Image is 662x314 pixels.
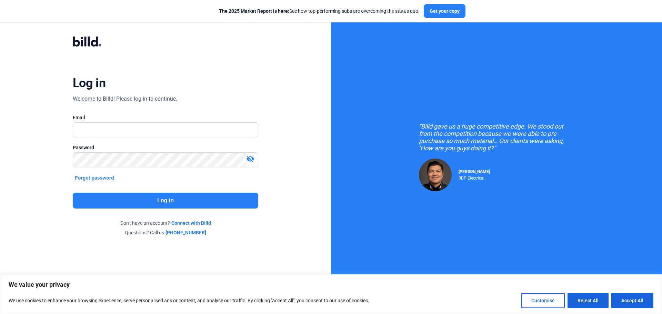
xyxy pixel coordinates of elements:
button: Log in [73,193,258,209]
div: Email [73,114,258,121]
div: See how top-performing subs are overcoming the status quo. [219,8,420,14]
span: [PERSON_NAME] [459,169,490,174]
button: Forgot password [73,174,116,182]
button: Customise [521,293,565,308]
button: Get your copy [424,4,465,18]
span: The 2025 Market Report is here: [219,8,289,14]
mat-icon: visibility_off [246,155,254,163]
a: Connect with Billd [171,220,211,226]
button: Reject All [568,293,609,308]
div: Questions? Call us [73,229,258,236]
a: [PHONE_NUMBER] [165,229,206,236]
p: We value your privacy [9,281,653,289]
p: We use cookies to enhance your browsing experience, serve personalised ads or content, and analys... [9,296,369,305]
img: Raul Pacheco [419,159,452,191]
button: Accept All [611,293,653,308]
div: Welcome to Billd! Please log in to continue. [73,95,177,103]
div: Log in [73,75,106,91]
div: Don't have an account? [73,220,258,226]
div: RDP Electrical [459,174,490,181]
div: "Billd gave us a huge competitive edge. We stood out from the competition because we were able to... [419,123,574,152]
div: Password [73,144,258,151]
